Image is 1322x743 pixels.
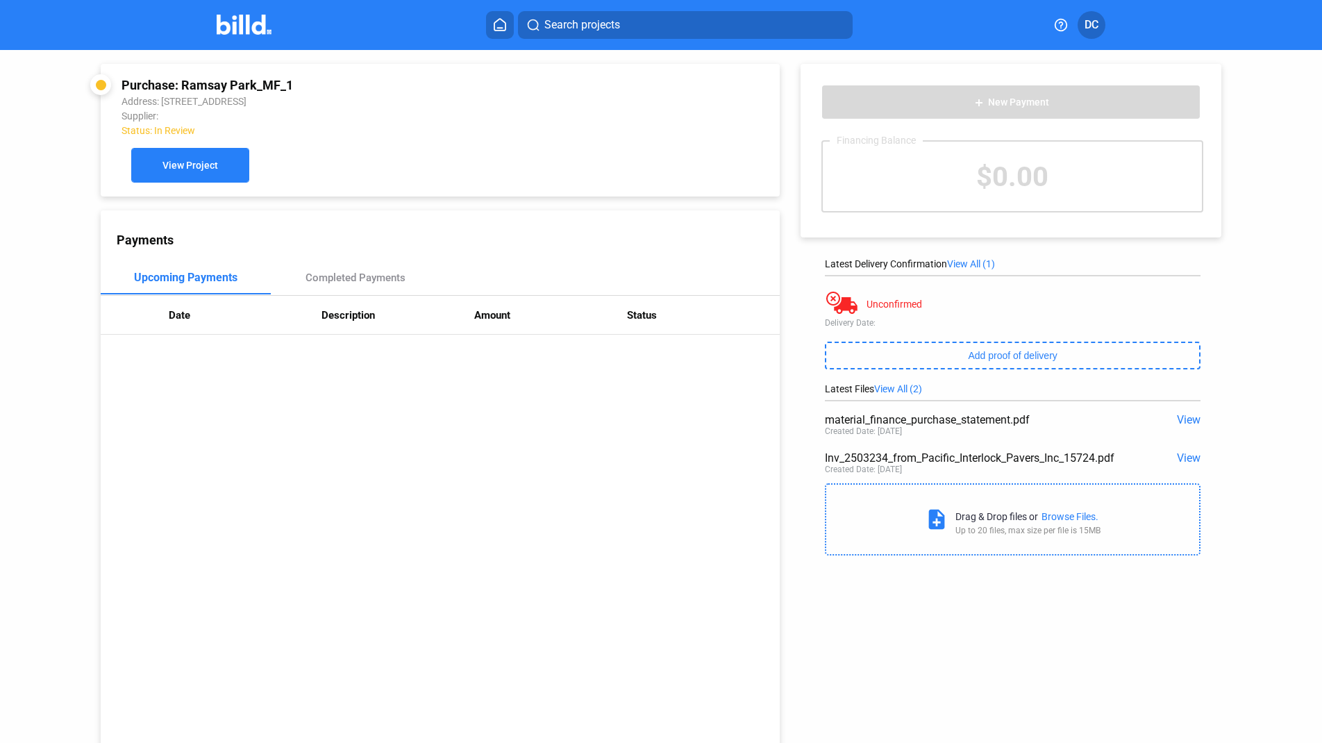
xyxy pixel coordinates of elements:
div: Financing Balance [830,135,923,146]
span: DC [1085,17,1098,33]
div: Unconfirmed [867,299,922,310]
th: Description [321,296,474,335]
div: Up to 20 files, max size per file is 15MB [955,526,1101,535]
div: Drag & Drop files or [955,511,1038,522]
div: Upcoming Payments [134,271,237,284]
div: $0.00 [823,142,1201,211]
div: Created Date: [DATE] [825,426,902,436]
span: View Project [162,160,218,172]
div: Delivery Date: [825,318,1200,328]
div: Status: In Review [122,125,632,136]
div: material_finance_purchase_statement.pdf [825,413,1125,426]
span: New Payment [988,97,1049,108]
div: Inv_2503234_from_Pacific_Interlock_Pavers_Inc_15724.pdf [825,451,1125,465]
span: View All (1) [947,258,995,269]
div: Completed Payments [306,272,405,284]
div: Payments [117,233,780,247]
div: Browse Files. [1041,511,1098,522]
th: Amount [474,296,627,335]
th: Status [627,296,780,335]
div: Latest Files [825,383,1200,394]
div: Latest Delivery Confirmation [825,258,1200,269]
span: Add proof of delivery [968,350,1057,361]
div: Created Date: [DATE] [825,465,902,474]
span: View [1177,413,1200,426]
div: Address: [STREET_ADDRESS] [122,96,632,107]
div: Purchase: Ramsay Park_MF_1 [122,78,632,92]
mat-icon: note_add [925,508,948,531]
span: View [1177,451,1200,465]
img: Billd Company Logo [217,15,271,35]
span: Search projects [544,17,620,33]
div: Supplier: [122,110,632,122]
th: Date [169,296,321,335]
mat-icon: add [973,97,985,108]
span: View All (2) [874,383,922,394]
